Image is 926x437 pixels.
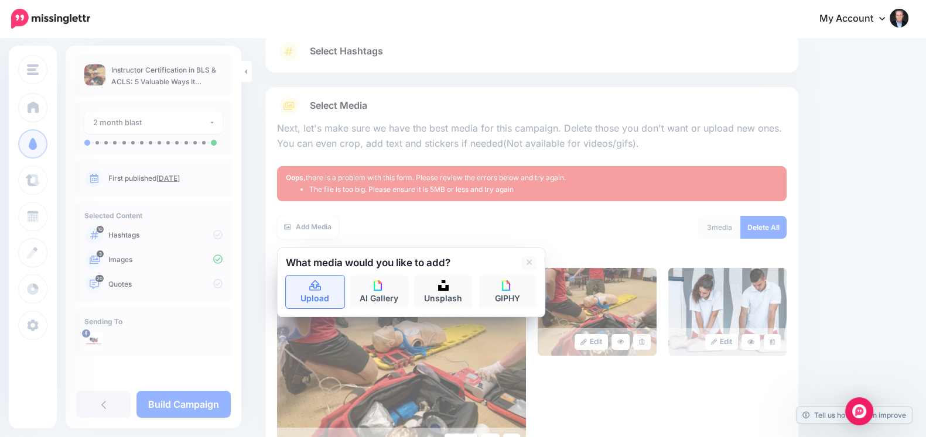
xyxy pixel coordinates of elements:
[277,121,787,152] p: Next, let's make sure we have the best media for this campaign. Delete those you don't want or up...
[277,166,787,201] div: there is a problem with this form. Please review the errors below and try again.
[668,268,787,356] img: 859a49856716e70181b1f9e7d62fb33a_large.jpg
[286,258,450,268] h2: What media would you like to add?
[310,43,383,59] span: Select Hashtags
[350,276,409,308] a: AI Gallery
[84,317,223,326] h4: Sending To
[374,280,384,291] img: icon-giphy-square.png
[97,226,104,233] span: 10
[93,116,209,129] div: 2 month blast
[108,173,223,184] p: First published
[95,275,104,282] span: 20
[84,111,223,134] button: 2 month blast
[538,268,657,356] img: ea3d1b6d5f09d200c7d06c22706a2480_large.jpg
[84,332,103,350] img: 425728283_122132690894056059_3169164036050548494_n-bsa152990.jpg
[27,64,39,75] img: menu.png
[11,9,90,29] img: Missinglettr
[845,397,873,425] div: Open Intercom Messenger
[575,334,608,350] a: Edit
[84,64,105,85] img: 2a29d3ebd8a28eb57ecd728c039ad080_thumb.jpg
[156,174,180,183] a: [DATE]
[502,280,512,291] img: icon-giphy-square.png
[108,279,223,290] p: Quotes
[707,223,712,232] span: 3
[740,216,787,239] a: Delete All
[705,334,739,350] a: Edit
[277,97,787,115] a: Select Media
[438,280,449,291] img: icon-unsplash-square.png
[111,64,223,88] p: Instructor Certification in BLS & ACLS: 5 Valuable Ways It Elevates Your Role in Healthcare
[277,216,339,239] a: Add Media
[310,98,367,113] span: Select Media
[97,250,104,257] span: 3
[286,173,306,182] strong: Oops,
[108,254,223,265] p: Images
[698,216,741,239] div: media
[277,42,787,73] a: Select Hashtags
[479,276,537,308] a: GIPHY
[797,407,912,423] a: Tell us how we can improve
[84,211,223,220] h4: Selected Content
[286,276,344,308] a: Upload
[309,184,778,195] li: The file is too big. Please ensure it is 5MB or less and try again
[414,276,473,308] a: Unsplash
[108,230,223,240] p: Hashtags
[808,5,908,33] a: My Account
